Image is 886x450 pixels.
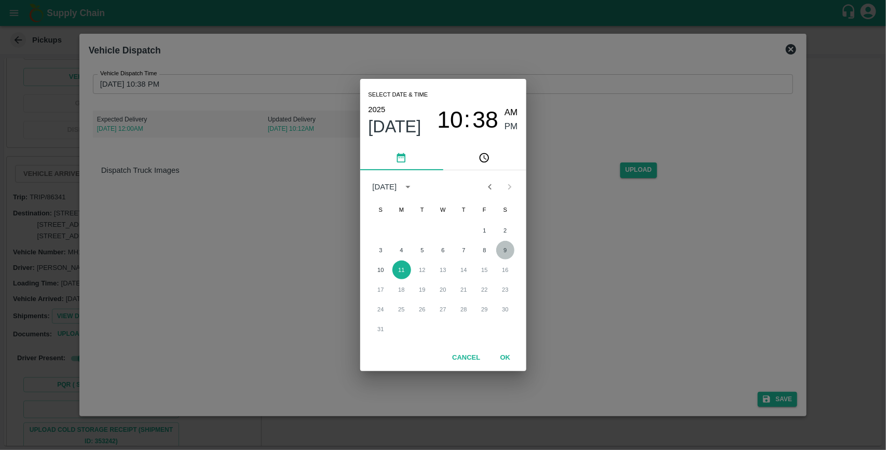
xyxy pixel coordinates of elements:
button: 10 [372,261,390,279]
button: [DATE] [369,116,421,137]
span: Friday [475,199,494,220]
button: 38 [472,106,498,133]
button: Previous month [480,177,500,197]
button: pick date [360,145,443,170]
button: 5 [413,241,432,260]
button: 6 [434,241,453,260]
button: Cancel [448,349,484,367]
span: Thursday [455,199,473,220]
button: 10 [437,106,463,133]
div: [DATE] [373,181,397,193]
button: 7 [455,241,473,260]
button: calendar view is open, switch to year view [400,179,416,195]
span: Tuesday [413,199,432,220]
button: PM [505,120,518,134]
button: pick time [443,145,526,170]
button: 2 [496,221,515,240]
button: OK [489,349,522,367]
span: Monday [392,199,411,220]
button: 11 [392,261,411,279]
span: Saturday [496,199,515,220]
button: 4 [392,241,411,260]
button: 2025 [369,103,386,116]
button: 9 [496,241,515,260]
span: Sunday [372,199,390,220]
button: AM [505,106,518,120]
button: 8 [475,241,494,260]
span: : [464,106,470,133]
span: Select date & time [369,87,428,103]
span: Wednesday [434,199,453,220]
button: 3 [372,241,390,260]
button: 1 [475,221,494,240]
